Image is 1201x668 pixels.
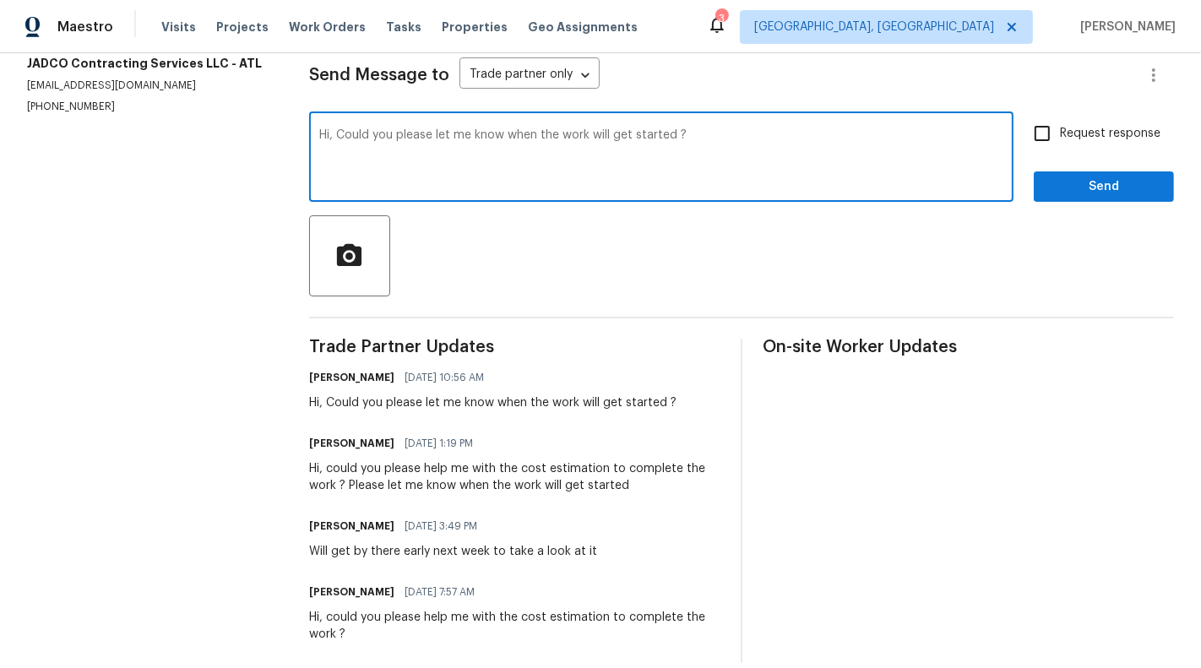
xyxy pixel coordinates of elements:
[459,62,600,90] div: Trade partner only
[405,584,475,600] span: [DATE] 7:57 AM
[715,10,727,27] div: 3
[442,19,508,35] span: Properties
[309,584,394,600] h6: [PERSON_NAME]
[309,67,449,84] span: Send Message to
[319,129,1003,188] textarea: Hi, Could you please let me know when the work will get started ?
[27,55,269,72] h5: JADCO Contracting Services LLC - ATL
[216,19,269,35] span: Projects
[1047,177,1160,198] span: Send
[1034,171,1174,203] button: Send
[27,100,269,114] p: [PHONE_NUMBER]
[309,609,720,643] div: Hi, could you please help me with the cost estimation to complete the work ?
[309,460,720,494] div: Hi, could you please help me with the cost estimation to complete the work ? Please let me know w...
[309,518,394,535] h6: [PERSON_NAME]
[405,435,473,452] span: [DATE] 1:19 PM
[1060,125,1160,143] span: Request response
[763,339,1174,356] span: On-site Worker Updates
[309,435,394,452] h6: [PERSON_NAME]
[309,543,597,560] div: Will get by there early next week to take a look at it
[309,369,394,386] h6: [PERSON_NAME]
[386,21,421,33] span: Tasks
[289,19,366,35] span: Work Orders
[57,19,113,35] span: Maestro
[405,518,477,535] span: [DATE] 3:49 PM
[754,19,994,35] span: [GEOGRAPHIC_DATA], [GEOGRAPHIC_DATA]
[27,79,269,93] p: [EMAIL_ADDRESS][DOMAIN_NAME]
[309,394,677,411] div: Hi, Could you please let me know when the work will get started ?
[309,339,720,356] span: Trade Partner Updates
[528,19,638,35] span: Geo Assignments
[1073,19,1176,35] span: [PERSON_NAME]
[405,369,484,386] span: [DATE] 10:56 AM
[161,19,196,35] span: Visits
